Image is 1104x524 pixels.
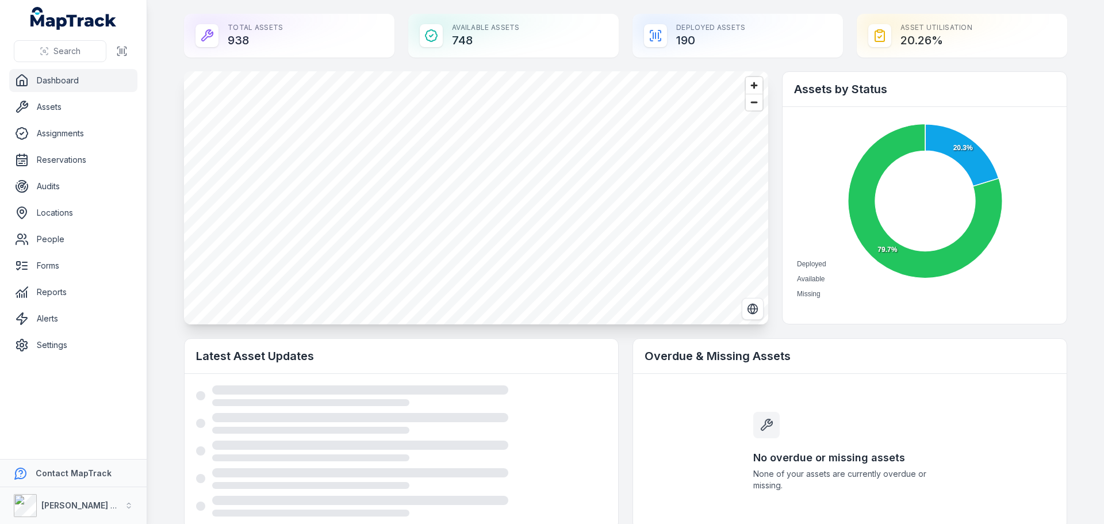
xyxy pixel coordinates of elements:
span: Deployed [797,260,826,268]
span: Missing [797,290,821,298]
h2: Overdue & Missing Assets [645,348,1055,364]
strong: [PERSON_NAME] & Son [41,500,135,510]
a: People [9,228,137,251]
button: Zoom out [746,94,762,110]
span: None of your assets are currently overdue or missing. [753,468,946,491]
a: Dashboard [9,69,137,92]
a: Assignments [9,122,137,145]
h2: Assets by Status [794,81,1055,97]
a: Forms [9,254,137,277]
strong: Contact MapTrack [36,468,112,478]
a: Reports [9,281,137,304]
h3: No overdue or missing assets [753,450,946,466]
a: Locations [9,201,137,224]
a: Audits [9,175,137,198]
canvas: Map [184,71,768,324]
a: Assets [9,95,137,118]
a: MapTrack [30,7,117,30]
h2: Latest Asset Updates [196,348,607,364]
button: Search [14,40,106,62]
a: Reservations [9,148,137,171]
a: Settings [9,334,137,357]
button: Zoom in [746,77,762,94]
span: Search [53,45,80,57]
span: Available [797,275,825,283]
button: Switch to Satellite View [742,298,764,320]
a: Alerts [9,307,137,330]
